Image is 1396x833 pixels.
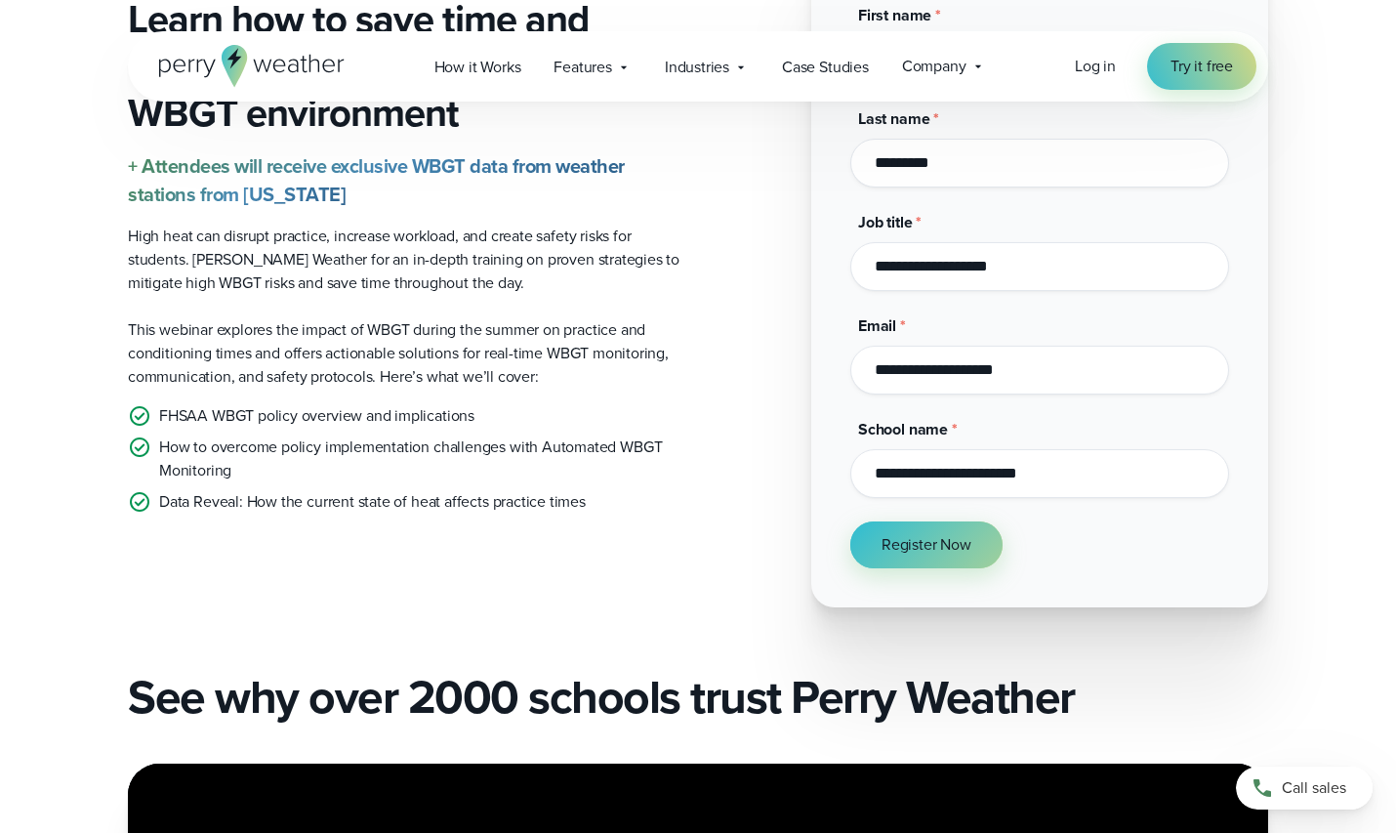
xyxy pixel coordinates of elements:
h2: See why over 2000 schools trust Perry Weather [128,670,1268,725]
span: Industries [665,56,729,79]
p: Data Reveal: How the current state of heat affects practice times [159,490,586,514]
span: Company [902,55,966,78]
p: How to overcome policy implementation challenges with Automated WBGT Monitoring [159,436,682,482]
span: Features [554,56,612,79]
span: Call sales [1282,776,1346,800]
a: Call sales [1236,767,1373,810]
span: Email [858,314,896,337]
span: Last name [858,107,929,130]
a: Try it free [1147,43,1256,90]
span: First name [858,4,931,26]
span: Log in [1075,55,1116,77]
a: Case Studies [765,47,885,87]
span: Job title [858,211,912,233]
a: Log in [1075,55,1116,78]
a: How it Works [418,47,538,87]
button: Register Now [850,521,1003,568]
p: High heat can disrupt practice, increase workload, and create safety risks for students. [PERSON_... [128,225,682,295]
span: School name [858,418,948,440]
p: FHSAA WBGT policy overview and implications [159,404,474,428]
span: Try it free [1170,55,1233,78]
p: This webinar explores the impact of WBGT during the summer on practice and conditioning times and... [128,318,682,389]
span: Register Now [882,533,971,557]
span: How it Works [434,56,521,79]
span: Case Studies [782,56,869,79]
strong: + Attendees will receive exclusive WBGT data from weather stations from [US_STATE] [128,151,625,209]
